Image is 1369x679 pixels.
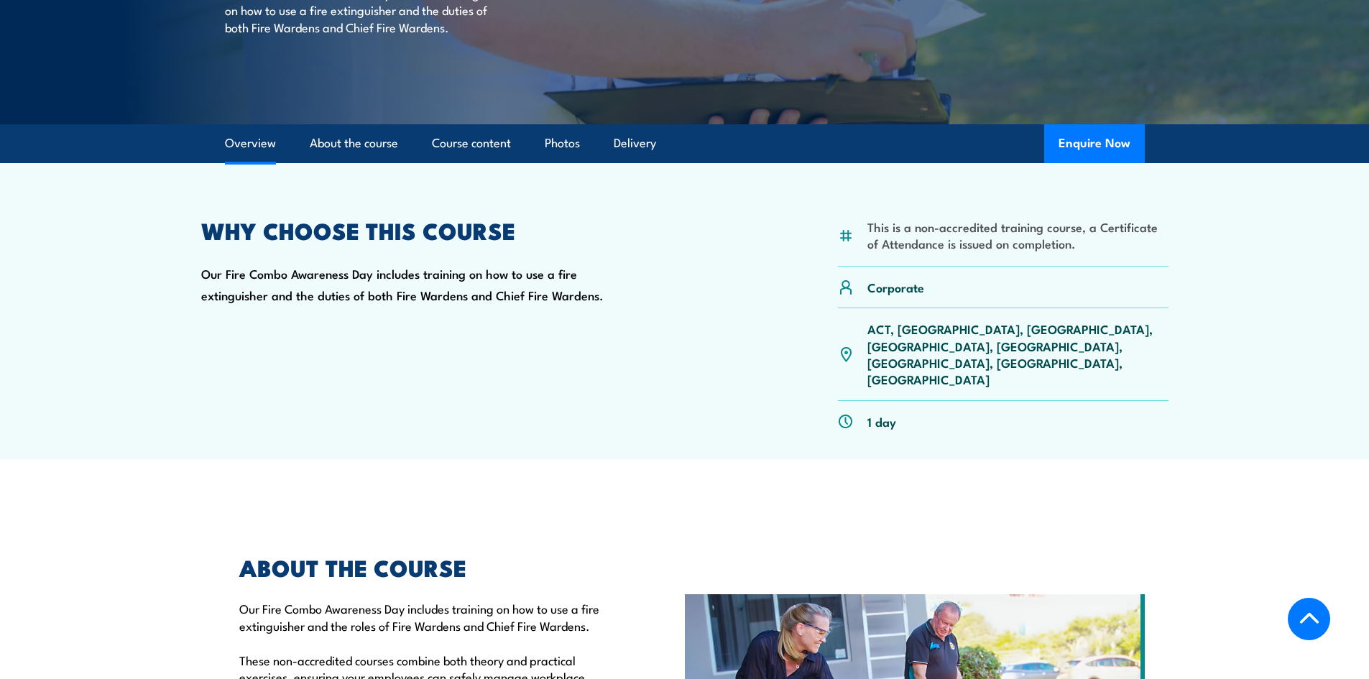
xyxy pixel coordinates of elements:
p: Corporate [867,279,924,295]
li: This is a non-accredited training course, a Certificate of Attendance is issued on completion. [867,218,1169,252]
a: About the course [310,124,398,162]
a: Delivery [614,124,656,162]
h2: ABOUT THE COURSE [239,557,619,577]
p: Our Fire Combo Awareness Day includes training on how to use a fire extinguisher and the roles of... [239,600,619,634]
h2: WHY CHOOSE THIS COURSE [201,220,621,240]
p: 1 day [867,413,896,430]
a: Course content [432,124,511,162]
div: Our Fire Combo Awareness Day includes training on how to use a fire extinguisher and the duties o... [201,220,621,442]
p: ACT, [GEOGRAPHIC_DATA], [GEOGRAPHIC_DATA], [GEOGRAPHIC_DATA], [GEOGRAPHIC_DATA], [GEOGRAPHIC_DATA... [867,320,1169,388]
a: Overview [225,124,276,162]
button: Enquire Now [1044,124,1145,163]
a: Photos [545,124,580,162]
